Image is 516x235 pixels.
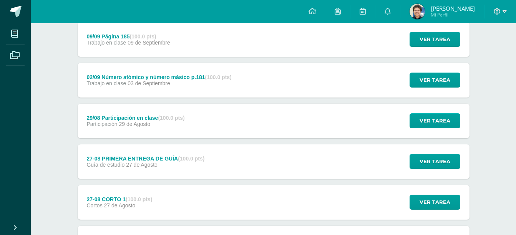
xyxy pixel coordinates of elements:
div: 29/08 Participación en clase [86,115,184,121]
button: Ver tarea [410,195,460,210]
strong: (100.0 pts) [129,33,156,40]
span: Ver tarea [420,154,450,169]
span: 27 de Agosto [126,162,158,168]
button: Ver tarea [410,73,460,88]
span: 03 de Septiembre [128,80,170,86]
strong: (100.0 pts) [205,74,232,80]
div: 27-08 PRIMERA ENTREGA DE GUÍA [86,156,204,162]
span: 27 de Agosto [104,202,136,209]
div: 02/09 Número atómico y número másico p.181 [86,74,231,80]
span: [PERSON_NAME] [431,5,475,12]
span: Ver tarea [420,73,450,87]
span: Trabajo en clase [86,80,126,86]
button: Ver tarea [410,154,460,169]
span: Ver tarea [420,195,450,209]
span: Ver tarea [420,32,450,46]
span: Trabajo en clase [86,40,126,46]
span: Ver tarea [420,114,450,128]
span: Cortos [86,202,102,209]
span: Participación [86,121,117,127]
span: 09 de Septiembre [128,40,170,46]
span: Guía de estudio [86,162,124,168]
img: 8b54395d0a965ce839b636f663ee1b4e.png [410,4,425,19]
button: Ver tarea [410,32,460,47]
button: Ver tarea [410,113,460,128]
strong: (100.0 pts) [158,115,184,121]
strong: (100.0 pts) [178,156,204,162]
div: 09/09 Página 185 [86,33,170,40]
strong: (100.0 pts) [126,196,152,202]
div: 27-08 CORTO 1 [86,196,152,202]
span: 29 de Agosto [119,121,150,127]
span: Mi Perfil [431,12,475,18]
